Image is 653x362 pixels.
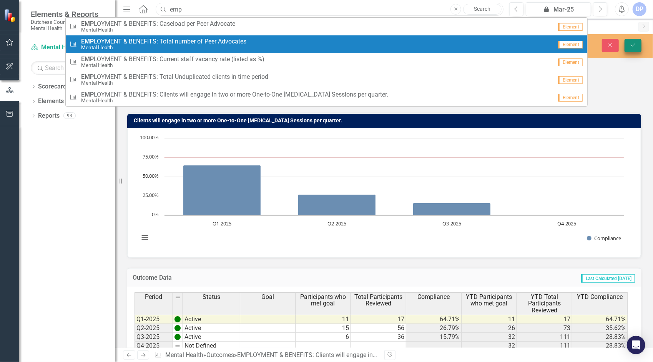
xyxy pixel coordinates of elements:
[213,220,231,227] text: Q1-2025
[66,71,587,88] a: LOYMENT & BENEFITS: Total Unduplicated clients in time periodMental HealthElement
[206,351,234,359] a: Outcomes
[237,351,544,359] div: EMPLOYMENT & BENEFITS: Clients will engage in two or more One-to-One [MEDICAL_DATA] Sessions per ...
[463,4,502,15] a: Search
[183,165,261,215] path: Q1-2025, 64.70588235. Compliance.
[462,324,517,333] td: 26
[406,324,462,333] td: 26.79%
[81,62,264,68] small: Mental Health
[572,333,628,342] td: 28.83%
[558,58,583,66] span: Element
[418,294,450,300] span: Compliance
[351,324,406,333] td: 56
[31,43,108,52] a: Mental Health
[183,324,240,333] td: Active
[633,2,646,16] button: DP
[145,294,163,300] span: Period
[352,294,404,307] span: Total Participants Reviewed
[296,324,351,333] td: 15
[143,153,159,160] text: 75.00%
[463,294,515,307] span: YTD Participants who met goal
[327,220,346,227] text: Q2-2025
[156,3,503,16] input: Search ClearPoint...
[154,351,378,360] div: » »
[174,325,181,331] img: vxUKiH+t4DB4Dlbf9nNoqvUz9g3YKO8hfrLxWcNDrLJ4jvweb+hBW2lgkewAAAABJRU5ErkJggg==
[581,274,635,283] span: Last Calculated [DATE]
[81,38,246,45] span: LOYMENT & BENEFITS: Total number of Peer Advocates
[31,61,108,75] input: Search Below...
[143,192,159,199] text: 25.00%
[351,315,406,324] td: 17
[558,94,583,102] span: Element
[31,19,108,32] small: Dutchess County Department of Mental Health
[587,235,621,242] button: Show Compliance
[627,336,645,354] div: Open Intercom Messenger
[442,220,461,227] text: Q3-2025
[174,334,181,340] img: vxUKiH+t4DB4Dlbf9nNoqvUz9g3YKO8hfrLxWcNDrLJ4jvweb+hBW2lgkewAAAABJRU5ErkJggg==
[572,315,628,324] td: 64.71%
[38,97,64,106] a: Elements
[517,324,572,333] td: 73
[135,324,173,333] td: Q2-2025
[558,41,583,48] span: Element
[81,98,388,103] small: Mental Health
[175,294,181,300] img: 8DAGhfEEPCf229AAAAAElFTkSuQmCC
[203,294,220,300] span: Status
[558,76,583,84] span: Element
[38,82,70,91] a: Scorecards
[462,315,517,324] td: 11
[297,294,349,307] span: Participants who met goal
[462,342,517,350] td: 32
[261,294,274,300] span: Goal
[81,27,235,33] small: Mental Health
[298,195,376,215] path: Q2-2025, 26.78571429. Compliance.
[174,343,181,349] img: 8DAGhfEEPCf229AAAAAElFTkSuQmCC
[351,333,406,342] td: 36
[4,9,17,22] img: ClearPoint Strategy
[558,23,583,31] span: Element
[140,232,150,243] button: View chart menu, Chart
[183,315,240,324] td: Active
[517,333,572,342] td: 111
[135,333,173,342] td: Q3-2025
[577,294,623,300] span: YTD Compliance
[517,342,572,350] td: 111
[152,211,159,218] text: 0%
[143,172,159,179] text: 50.00%
[572,324,628,333] td: 35.62%
[135,134,633,250] div: Chart. Highcharts interactive chart.
[66,53,587,71] a: LOYMENT & BENEFITS: Current staff vacancy rate (listed as %)Mental HealthElement
[572,342,628,350] td: 28.83%
[31,10,108,19] span: Elements & Reports
[296,333,351,342] td: 6
[81,73,268,80] span: LOYMENT & BENEFITS: Total Unduplicated clients in time period
[462,333,517,342] td: 32
[66,35,587,53] a: LOYMENT & BENEFITS: Total number of Peer AdvocatesMental HealthElement
[557,220,576,227] text: Q4-2025
[81,80,268,86] small: Mental Health
[134,118,637,123] h3: Clients will engage in two or more One-to-One [MEDICAL_DATA] Sessions per quarter.
[66,18,587,35] a: LOYMENT & BENEFITS: Caseload per Peer AdvocateMental HealthElement
[140,134,159,141] text: 100.00%
[81,20,235,27] span: LOYMENT & BENEFITS: Caseload per Peer Advocate
[526,2,591,16] button: Mar-25
[81,56,264,63] span: LOYMENT & BENEFITS: Current staff vacancy rate (listed as %)
[517,315,572,324] td: 17
[413,203,491,215] path: Q3-2025, 15.78947368. Compliance.
[135,342,173,350] td: Q4-2025
[406,333,462,342] td: 15.79%
[135,134,628,250] svg: Interactive chart
[135,315,173,324] td: Q1-2025
[66,88,587,106] a: LOYMENT & BENEFITS: Clients will engage in two or more One-to-One [MEDICAL_DATA] Sessions per qua...
[518,294,570,314] span: YTD Total Participants Reviewed
[133,274,343,281] h3: Outcome Data
[183,342,240,350] td: Not Defined
[38,112,60,120] a: Reports
[528,5,588,14] div: Mar-25
[165,351,203,359] a: Mental Health
[174,316,181,322] img: vxUKiH+t4DB4Dlbf9nNoqvUz9g3YKO8hfrLxWcNDrLJ4jvweb+hBW2lgkewAAAABJRU5ErkJggg==
[406,315,462,324] td: 64.71%
[63,113,76,119] div: 93
[296,315,351,324] td: 11
[81,91,388,98] span: LOYMENT & BENEFITS: Clients will engage in two or more One-to-One [MEDICAL_DATA] Sessions per qua...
